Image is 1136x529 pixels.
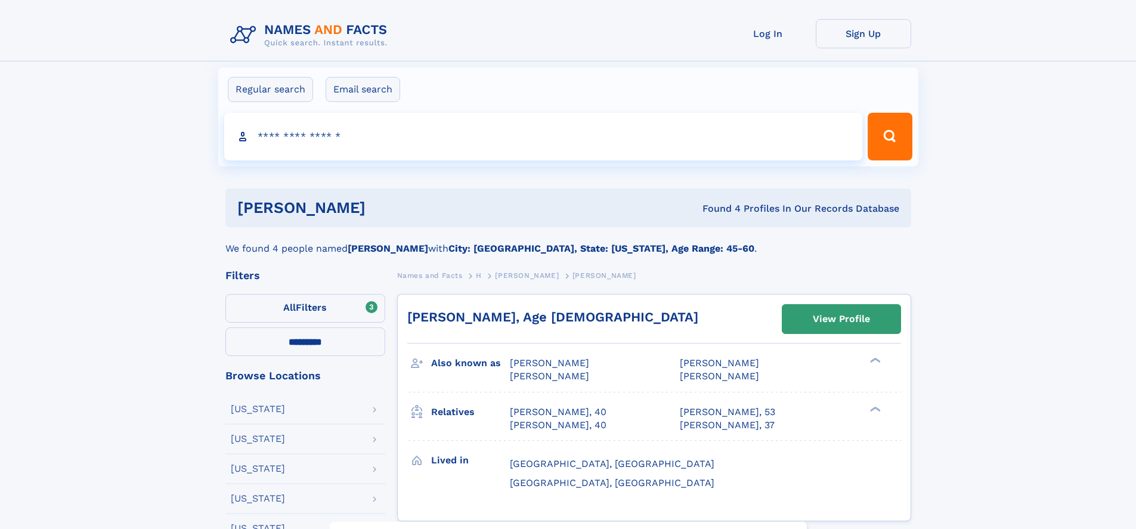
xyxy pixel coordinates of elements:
[225,270,385,281] div: Filters
[572,271,636,280] span: [PERSON_NAME]
[510,419,606,432] a: [PERSON_NAME], 40
[476,271,482,280] span: H
[224,113,863,160] input: search input
[534,202,899,215] div: Found 4 Profiles In Our Records Database
[495,268,559,283] a: [PERSON_NAME]
[431,450,510,471] h3: Lived in
[237,200,534,215] h1: [PERSON_NAME]
[231,494,285,503] div: [US_STATE]
[407,310,698,324] a: [PERSON_NAME], Age [DEMOGRAPHIC_DATA]
[510,357,589,369] span: [PERSON_NAME]
[231,404,285,414] div: [US_STATE]
[510,458,714,469] span: [GEOGRAPHIC_DATA], [GEOGRAPHIC_DATA]
[448,243,754,254] b: City: [GEOGRAPHIC_DATA], State: [US_STATE], Age Range: 45-60
[510,370,589,382] span: [PERSON_NAME]
[225,19,397,51] img: Logo Names and Facts
[431,353,510,373] h3: Also known as
[231,464,285,474] div: [US_STATE]
[431,402,510,422] h3: Relatives
[867,405,881,413] div: ❯
[782,305,900,333] a: View Profile
[680,419,775,432] a: [PERSON_NAME], 37
[476,268,482,283] a: H
[348,243,428,254] b: [PERSON_NAME]
[720,19,816,48] a: Log In
[326,77,400,102] label: Email search
[225,294,385,323] label: Filters
[225,227,911,256] div: We found 4 people named with .
[283,302,296,313] span: All
[813,305,870,333] div: View Profile
[680,406,775,419] a: [PERSON_NAME], 53
[228,77,313,102] label: Regular search
[867,357,881,364] div: ❯
[680,370,759,382] span: [PERSON_NAME]
[510,477,714,488] span: [GEOGRAPHIC_DATA], [GEOGRAPHIC_DATA]
[816,19,911,48] a: Sign Up
[397,268,463,283] a: Names and Facts
[510,406,606,419] a: [PERSON_NAME], 40
[231,434,285,444] div: [US_STATE]
[868,113,912,160] button: Search Button
[495,271,559,280] span: [PERSON_NAME]
[680,357,759,369] span: [PERSON_NAME]
[225,370,385,381] div: Browse Locations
